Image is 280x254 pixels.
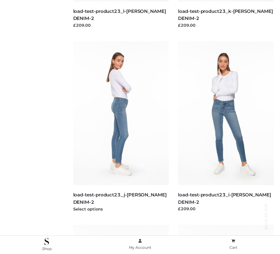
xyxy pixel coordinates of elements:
div: £209.00 [73,22,169,28]
span: .Shop [41,246,52,251]
span: My Account [129,245,151,250]
a: load-test-product23_i-[PERSON_NAME] DENIM-2 [178,192,271,205]
a: load-test-product23_k-[PERSON_NAME] DENIM-2 [178,8,273,21]
a: load-test-product23_j-[PERSON_NAME] DENIM-2 [73,192,167,205]
div: £209.00 [178,206,274,212]
a: Select options [73,207,103,211]
a: My Account [93,237,187,251]
span: Cart [229,245,237,250]
div: £209.00 [178,22,274,28]
a: Cart [187,237,280,251]
a: load-test-product23_l-[PERSON_NAME] DENIM-2 [73,8,166,21]
img: .Shop [44,238,49,245]
span: Back to top [259,214,274,229]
